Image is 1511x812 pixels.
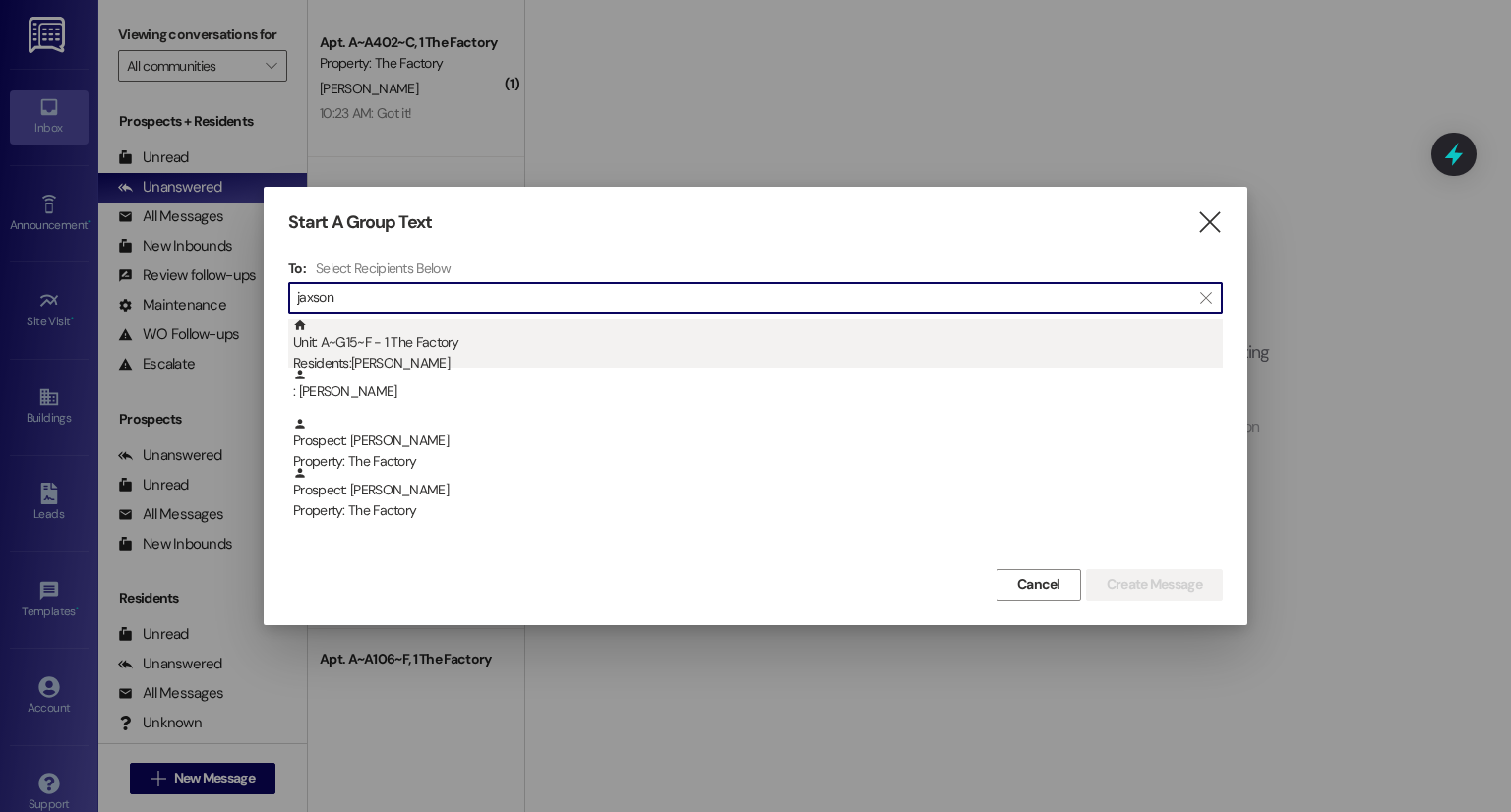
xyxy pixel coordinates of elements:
[316,260,451,277] h4: Select Recipients Below
[293,466,1223,522] div: Prospect: [PERSON_NAME]
[1017,574,1060,595] span: Cancel
[288,368,1223,417] div: : [PERSON_NAME]
[293,417,1223,473] div: Prospect: [PERSON_NAME]
[288,211,432,234] h3: Start A Group Text
[293,500,1223,521] div: Property: The Factory
[1190,283,1222,313] button: Clear text
[297,284,1190,312] input: Search for any contact or apartment
[288,319,1223,368] div: Unit: A~G15~F - 1 The FactoryResidents:[PERSON_NAME]
[1107,574,1202,595] span: Create Message
[288,260,306,277] h3: To:
[1086,569,1223,601] button: Create Message
[293,368,1223,402] div: : [PERSON_NAME]
[293,353,1223,374] div: Residents: [PERSON_NAME]
[288,466,1223,515] div: Prospect: [PERSON_NAME]Property: The Factory
[293,451,1223,472] div: Property: The Factory
[288,417,1223,466] div: Prospect: [PERSON_NAME]Property: The Factory
[1196,212,1223,233] i: 
[293,319,1223,375] div: Unit: A~G15~F - 1 The Factory
[1200,290,1211,306] i: 
[997,569,1081,601] button: Cancel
